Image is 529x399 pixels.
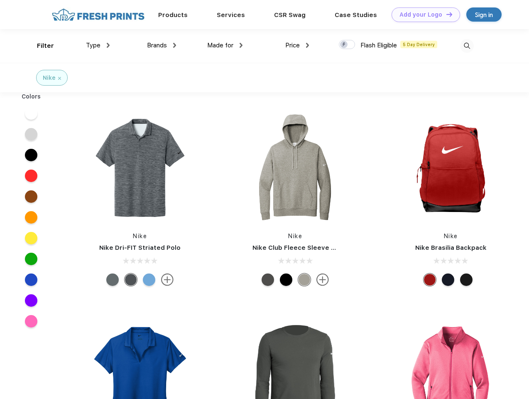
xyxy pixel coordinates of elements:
[173,43,176,48] img: dropdown.png
[316,273,329,286] img: more.svg
[147,42,167,49] span: Brands
[360,42,397,49] span: Flash Eligible
[446,12,452,17] img: DT
[143,273,155,286] div: University Blue
[161,273,174,286] img: more.svg
[262,273,274,286] div: Anthracite
[158,11,188,19] a: Products
[240,113,350,224] img: func=resize&h=266
[298,273,311,286] div: Dark Grey Heather
[43,74,56,82] div: Nike
[306,43,309,48] img: dropdown.png
[99,244,181,251] a: Nike Dri-FIT Striated Polo
[15,92,47,101] div: Colors
[207,42,233,49] span: Made for
[49,7,147,22] img: fo%20logo%202.webp
[466,7,502,22] a: Sign in
[444,233,458,239] a: Nike
[288,233,302,239] a: Nike
[460,39,474,53] img: desktop_search.svg
[274,11,306,19] a: CSR Swag
[442,273,454,286] div: Midnight Navy
[217,11,245,19] a: Services
[415,244,487,251] a: Nike Brasilia Backpack
[85,113,195,224] img: func=resize&h=266
[424,273,436,286] div: University Red
[252,244,408,251] a: Nike Club Fleece Sleeve Swoosh Pullover Hoodie
[280,273,292,286] div: Black
[400,41,437,48] span: 5 Day Delivery
[58,77,61,80] img: filter_cancel.svg
[106,273,119,286] div: Cool Grey
[125,273,137,286] div: Dark Grey
[107,43,110,48] img: dropdown.png
[240,43,242,48] img: dropdown.png
[285,42,300,49] span: Price
[86,42,100,49] span: Type
[475,10,493,20] div: Sign in
[396,113,506,224] img: func=resize&h=266
[37,41,54,51] div: Filter
[399,11,442,18] div: Add your Logo
[460,273,473,286] div: Black
[133,233,147,239] a: Nike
